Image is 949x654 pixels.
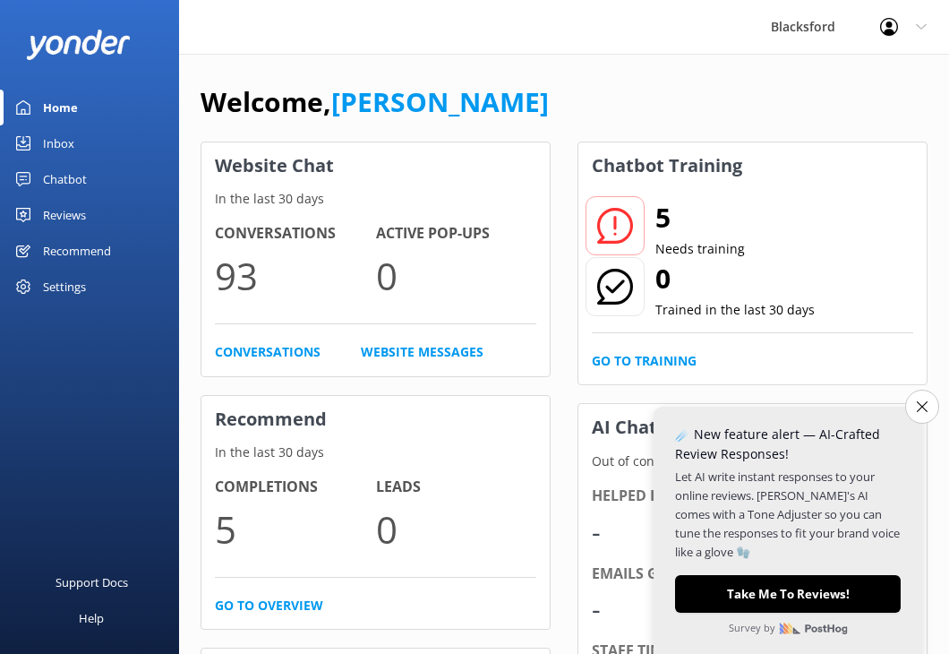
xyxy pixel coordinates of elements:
[201,396,550,443] h3: Recommend
[592,485,913,508] div: Helped immediately
[43,269,86,305] div: Settings
[331,83,549,120] a: [PERSON_NAME]
[592,563,913,586] div: Emails gathered by bot
[43,197,86,233] div: Reviews
[215,476,376,499] h4: Completions
[56,564,128,600] div: Support Docs
[79,600,104,636] div: Help
[215,222,376,245] h4: Conversations
[376,476,537,499] h4: Leads
[43,233,111,269] div: Recommend
[201,443,550,462] p: In the last 30 days
[27,30,130,59] img: yonder-white-logo.png
[201,81,549,124] h1: Welcome,
[201,142,550,189] h3: Website Chat
[578,452,927,471] p: Out of conversations
[655,239,745,259] p: Needs training
[43,90,78,125] div: Home
[376,499,537,559] p: 0
[361,342,483,362] a: Website Messages
[376,222,537,245] h4: Active Pop-ups
[592,351,697,371] a: Go to Training
[578,142,756,189] h3: Chatbot Training
[215,499,376,559] p: 5
[376,245,537,305] p: 0
[43,161,87,197] div: Chatbot
[578,404,701,451] h3: AI Chatbot
[215,342,321,362] a: Conversations
[655,196,745,239] h2: 5
[592,588,645,631] div: -
[592,511,645,554] div: -
[43,125,74,161] div: Inbox
[215,596,323,615] a: Go to overview
[655,300,815,320] p: Trained in the last 30 days
[215,245,376,305] p: 93
[201,189,550,209] p: In the last 30 days
[655,257,815,300] h2: 0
